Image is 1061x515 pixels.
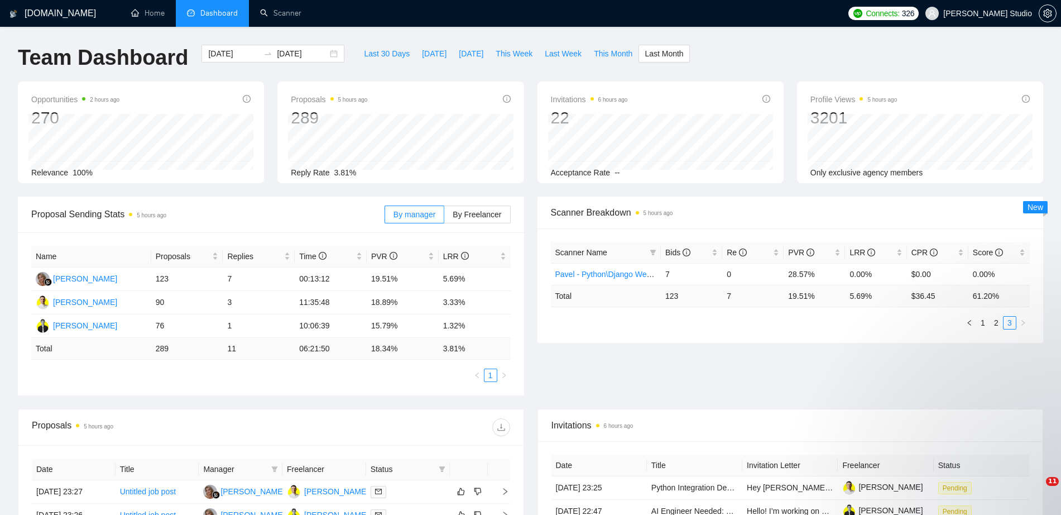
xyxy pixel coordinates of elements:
span: info-circle [995,249,1003,256]
a: YT[PERSON_NAME] [36,321,117,330]
a: PO[PERSON_NAME] [287,487,368,495]
a: [PERSON_NAME] [842,506,923,515]
td: 7 [661,263,722,285]
button: Last Month [638,45,689,63]
button: setting [1039,4,1057,22]
td: Python Integration Developer [647,476,742,500]
span: 326 [902,7,914,20]
span: Last 30 Days [364,47,410,60]
a: Python Integration Developer [651,483,752,492]
td: Untitled job post [116,480,199,504]
div: [PERSON_NAME] [220,485,285,498]
th: Date [551,455,647,476]
span: Scanner Name [555,248,607,257]
a: Pavel - Python\Django Weekends [555,270,672,279]
button: dislike [471,485,484,498]
span: LRR [849,248,875,257]
span: By Freelancer [453,210,501,219]
th: Replies [223,246,295,268]
h1: Team Dashboard [18,45,188,71]
span: right [492,488,509,495]
td: 90 [151,291,223,314]
span: New [1028,203,1043,212]
a: 2 [990,317,1002,329]
span: Last Week [545,47,582,60]
time: 6 hours ago [604,423,633,429]
li: 2 [990,316,1003,330]
td: 18.34 % [367,338,439,360]
span: filter [436,461,448,478]
th: Invitation Letter [742,455,838,476]
span: Dashboard [200,8,238,18]
time: 2 hours ago [90,97,119,103]
td: 3 [223,291,295,314]
td: Total [551,285,661,307]
td: 76 [151,314,223,338]
th: Title [647,455,742,476]
span: LRR [443,252,469,261]
div: 289 [291,107,367,128]
span: This Month [594,47,632,60]
span: filter [271,466,278,473]
span: info-circle [390,252,397,260]
span: Proposals [156,250,210,263]
span: [DATE] [422,47,447,60]
span: 3.81% [334,168,357,177]
th: Name [31,246,151,268]
span: By manager [393,210,435,219]
time: 5 hours ago [644,210,673,216]
td: 5.69% [439,268,511,291]
input: Start date [208,47,259,60]
span: filter [647,244,659,261]
img: gigradar-bm.png [44,278,52,286]
iframe: Intercom live chat [1023,477,1050,504]
img: logo [9,5,17,23]
th: Title [116,459,199,480]
span: Proposals [291,93,367,106]
span: info-circle [762,95,770,103]
td: 5.69 % [845,285,906,307]
time: 5 hours ago [137,212,166,218]
img: c1oCE0lbpxYrSREMcDx-LpJkWnF_4e96JQMioXDxhnRU6aJQ4efF7Mv9kNZqAmn_4J [842,481,856,495]
div: Proposals [32,418,271,436]
div: 22 [551,107,628,128]
span: setting [1039,9,1056,18]
span: dashboard [187,9,195,17]
img: PO [36,295,50,309]
td: 289 [151,338,223,360]
td: [DATE] 23:27 [32,480,116,504]
span: Reply Rate [291,168,329,177]
button: right [1016,316,1030,330]
td: 7 [722,285,784,307]
span: to [263,49,272,58]
span: left [966,320,973,326]
span: left [474,372,481,379]
span: right [1020,320,1026,326]
td: 0.00% [968,263,1030,285]
span: info-circle [243,95,251,103]
span: info-circle [930,249,938,256]
td: [DATE] 23:25 [551,476,647,500]
button: [DATE] [453,45,489,63]
span: user [928,9,936,17]
td: 11:35:48 [295,291,367,314]
td: 10:06:39 [295,314,367,338]
div: [PERSON_NAME] [53,273,117,285]
span: PVR [371,252,397,261]
span: like [457,487,465,496]
span: download [493,423,510,432]
span: Status [371,463,434,475]
div: [PERSON_NAME] [53,320,117,332]
td: $0.00 [907,263,968,285]
a: Untitled job post [120,487,176,496]
span: Time [299,252,326,261]
span: Replies [227,250,282,263]
span: info-circle [1022,95,1030,103]
span: info-circle [461,252,469,260]
span: [DATE] [459,47,483,60]
td: 3.81 % [439,338,511,360]
span: info-circle [503,95,511,103]
li: 1 [976,316,990,330]
div: [PERSON_NAME] [304,485,368,498]
li: 3 [1003,316,1016,330]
